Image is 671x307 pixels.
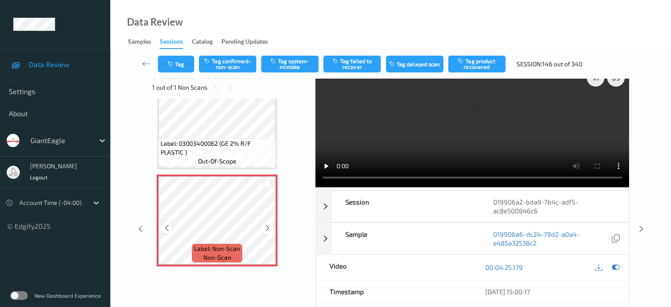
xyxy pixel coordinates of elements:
[198,157,236,166] span: out-of-scope
[127,18,183,27] div: Data Review
[448,56,506,72] button: Tag product recovered
[194,244,240,253] span: Label: Non-Scan
[332,223,480,254] div: Sample
[316,223,629,254] div: Sample019906a6-dc24-79d2-a0a4-e485a32538c2
[128,36,160,48] a: Samples
[221,37,268,48] div: Pending Updates
[323,56,381,72] button: Tag failed to recover
[485,263,523,272] a: 00:04:25.179
[386,56,443,72] button: Tag delayed scan
[192,37,213,48] div: Catalog
[199,56,256,72] button: Tag confirmed-non-scan
[161,139,274,157] span: Label: 03003400062 (GE 2% R/F PLASTIC )
[192,36,221,48] a: Catalog
[152,82,309,93] div: 1 out of 1 Non Scans
[128,37,151,48] div: Samples
[316,190,629,222] div: Session019906a2-bda9-7b4c-adf5-ac8e500846c6
[261,56,319,72] button: Tag system-mistake
[332,191,480,222] div: Session
[517,60,542,68] span: Session:
[316,255,472,280] div: Video
[158,56,194,72] button: Tag
[221,36,277,48] a: Pending Updates
[485,287,615,296] div: [DATE] 15:00:17
[160,36,192,49] a: Sessions
[160,37,183,49] div: Sessions
[542,60,582,68] span: 146 out of 340
[480,191,628,222] div: 019906a2-bda9-7b4c-adf5-ac8e500846c6
[493,230,610,247] a: 019906a6-dc24-79d2-a0a4-e485a32538c2
[203,253,231,262] span: non-scan
[316,280,472,303] div: Timestamp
